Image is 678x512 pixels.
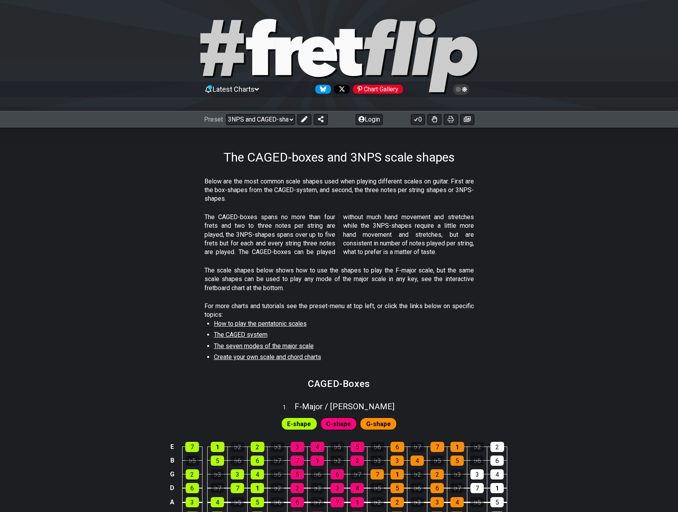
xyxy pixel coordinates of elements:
div: ♭5 [470,497,484,507]
div: ♭6 [371,442,384,452]
span: The CAGED system [214,331,268,338]
button: 0 [411,114,425,125]
select: Preset [226,114,295,125]
p: For more charts and tutorials see the preset-menu at top left, or click the links below on specif... [204,302,474,320]
td: B [168,454,177,467]
div: 6 [186,483,199,493]
div: 7 [371,469,384,479]
button: Print [444,114,458,125]
div: ♭6 [410,483,424,493]
div: 5 [291,469,304,479]
div: 2 [490,442,504,452]
span: F - Major / [PERSON_NAME] [295,402,394,411]
div: 1 [251,483,264,493]
div: 4 [450,497,464,507]
div: 5 [251,497,264,507]
div: ♭7 [351,469,364,479]
span: Toggle light / dark theme [457,86,466,93]
div: 2 [251,442,264,452]
div: 1 [450,442,464,452]
div: 4 [251,469,264,479]
div: 2 [291,483,304,493]
a: #fretflip at Pinterest [350,85,403,94]
div: 1 [490,483,504,493]
div: 7 [470,483,484,493]
div: 4 [490,469,504,479]
div: 1 [391,469,404,479]
div: ♭3 [311,483,324,493]
a: Follow #fretflip at X [331,85,350,94]
div: 3 [291,442,304,452]
div: 3 [470,469,484,479]
div: 2 [391,497,404,507]
div: ♭5 [430,456,444,466]
div: Chart Gallery [353,85,403,94]
div: 7 [430,442,444,452]
div: ♭5 [231,497,244,507]
div: ♭3 [211,469,224,479]
span: The seven modes of the major scale [214,342,314,350]
div: ♭7 [410,442,424,452]
td: D [168,481,177,495]
div: 3 [331,483,344,493]
div: 3 [391,456,404,466]
button: Create image [460,114,474,125]
div: 6 [391,442,404,452]
span: 1 . [283,403,295,412]
div: 3 [231,469,244,479]
div: ♭7 [271,456,284,466]
div: 4 [311,442,324,452]
div: ♭2 [271,483,284,493]
td: A [168,495,177,510]
div: ♭7 [450,483,464,493]
div: 5 [351,442,364,452]
div: ♭7 [311,497,324,507]
p: The scale shapes below shows how to use the shapes to play the F-major scale, but the same scale ... [204,266,474,292]
div: 3 [430,497,444,507]
div: ♭5 [271,469,284,479]
a: Follow #fretflip at Bluesky [312,85,331,94]
span: First enable full edit mode to edit [366,418,391,430]
h1: The CAGED-boxes and 3NPS scale shapes [224,150,455,165]
div: ♭2 [231,442,244,452]
div: 4 [351,483,364,493]
h2: CAGED-Boxes [308,379,370,388]
div: ♭3 [450,469,464,479]
div: 5 [391,483,404,493]
div: 3 [186,497,199,507]
div: 5 [450,456,464,466]
div: 7 [185,442,199,452]
button: Toggle Dexterity for all fretkits [427,114,441,125]
button: Share Preset [314,114,328,125]
div: ♭6 [470,456,484,466]
span: Create your own scale and chord charts [214,353,321,361]
div: 6 [430,483,444,493]
div: ♭2 [331,456,344,466]
div: 1 [351,497,364,507]
div: 6 [251,456,264,466]
p: Below are the most common scale shapes used when playing different scales on guitar. First are th... [204,177,474,203]
button: Login [356,114,383,125]
div: ♭3 [371,456,384,466]
p: The CAGED-boxes spans no more than four frets and two to three notes per string are played, the 3... [204,213,474,257]
div: ♭5 [371,483,384,493]
div: 2 [186,469,199,479]
div: 4 [211,497,224,507]
td: G [168,467,177,481]
div: ♭6 [271,497,284,507]
span: First enable full edit mode to edit [326,418,351,430]
div: ♭6 [231,456,244,466]
div: 5 [490,497,504,507]
div: ♭7 [211,483,224,493]
div: 5 [211,456,224,466]
td: E [168,440,177,454]
div: 6 [331,469,344,479]
button: Edit Preset [297,114,311,125]
div: 1 [311,456,324,466]
span: First enable full edit mode to edit [287,418,311,430]
div: 2 [430,469,444,479]
div: 4 [410,456,424,466]
div: ♭5 [331,442,344,452]
div: ♭2 [470,442,484,452]
div: ♭2 [371,497,384,507]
